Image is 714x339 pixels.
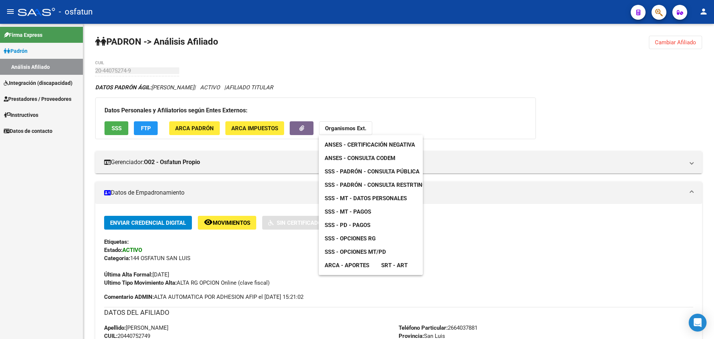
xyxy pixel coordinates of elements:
span: SSS - Padrón - Consulta Restrtingida [325,182,435,188]
a: SSS - Opciones RG [319,232,382,245]
a: ANSES - Certificación Negativa [319,138,421,151]
a: SSS - PD - Pagos [319,218,376,232]
span: SSS - MT - Pagos [325,208,371,215]
a: SSS - Opciones MT/PD [319,245,392,259]
span: SSS - Opciones MT/PD [325,249,386,255]
div: Open Intercom Messenger [689,314,707,332]
a: SSS - Padrón - Consulta Restrtingida [319,178,441,192]
span: SSS - MT - Datos Personales [325,195,407,202]
a: SSS - MT - Datos Personales [319,192,413,205]
span: SSS - Opciones RG [325,235,376,242]
a: SSS - MT - Pagos [319,205,377,218]
span: SRT - ART [381,262,408,269]
span: SSS - Padrón - Consulta Pública [325,168,419,175]
span: ANSES - Consulta CODEM [325,155,395,161]
span: ARCA - Aportes [325,262,369,269]
a: ANSES - Consulta CODEM [319,151,401,165]
span: ANSES - Certificación Negativa [325,141,415,148]
a: SRT - ART [375,259,414,272]
a: SSS - Padrón - Consulta Pública [319,165,425,178]
a: ARCA - Aportes [319,259,375,272]
span: SSS - PD - Pagos [325,222,370,228]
